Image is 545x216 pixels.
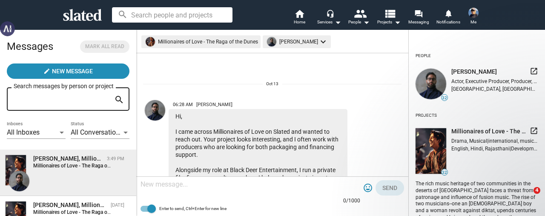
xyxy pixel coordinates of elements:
img: undefined [267,37,276,46]
time: [DATE] [111,202,124,208]
mat-icon: search [114,93,124,107]
iframe: Intercom live chat [516,187,536,207]
span: Messaging [408,17,429,27]
button: New Message [7,63,129,79]
mat-icon: view_list [384,7,396,20]
span: [PERSON_NAME] [451,68,497,76]
span: Notifications [436,17,460,27]
img: Poya Shohani [145,100,165,121]
span: | [510,146,511,152]
span: Development [511,146,541,152]
div: Services [317,17,341,27]
img: Millionaires of Love - The Raga of the Dunes [6,155,26,185]
mat-icon: keyboard_arrow_down [318,37,328,47]
span: Projects [377,17,401,27]
mat-icon: headset_mic [326,9,334,17]
span: [PERSON_NAME] [196,102,232,107]
span: Millionaires of Love - The Raga of the Dunes [451,127,526,135]
span: Home [294,17,305,27]
span: | [487,138,488,144]
span: New Message [52,63,93,79]
mat-icon: arrow_drop_down [392,17,402,27]
span: 32 [442,170,447,175]
div: Julie Snyder, Millionaires of Love - The Raga of the Dunes [33,201,107,209]
div: People [416,50,431,62]
img: undefined [416,69,446,99]
strong: Millionaires of Love - The Raga of the Dunes: [33,163,135,169]
mat-icon: create [43,68,50,75]
span: 4 [534,187,540,194]
span: All Conversations [71,128,123,136]
div: Actor, Executive Producer, Producer, Visual Effects Artist, Visual Effects Supervisor [451,78,538,84]
span: 06:28 AM [173,102,193,107]
time: 3:49 PM [107,156,124,161]
span: English, Hindi, Rajasthani [451,146,510,152]
button: Mukesh 'Divyang' ParikhMe [463,6,484,28]
mat-icon: tag_faces [363,183,373,193]
span: Me [470,17,476,27]
div: Poya Shohani, Millionaires of Love - The Raga of the Dunes [33,155,103,163]
mat-icon: arrow_drop_down [361,17,371,27]
img: Mukesh 'Divyang' Parikh [468,8,479,18]
span: Enter to send, Ctrl+Enter for new line [159,204,227,214]
img: Poya Shohani [9,171,29,191]
button: People [344,9,374,27]
mat-hint: 0/1000 [343,198,360,204]
button: Send [376,180,404,196]
span: 32 [442,95,447,101]
mat-icon: forum [414,9,422,17]
input: Search people and projects [112,7,232,23]
span: Mark all read [85,42,124,51]
button: Projects [374,9,404,27]
mat-icon: home [294,9,304,19]
span: Send [382,180,397,196]
a: Home [284,9,314,27]
div: [GEOGRAPHIC_DATA], [GEOGRAPHIC_DATA] [451,86,538,92]
span: All Inboxes [7,128,40,136]
span: Drama, Musical [451,138,487,144]
h2: Messages [7,36,53,57]
mat-chip: [PERSON_NAME] [263,35,331,48]
a: Notifications [433,9,463,27]
button: Mark all read [80,40,129,53]
mat-icon: launch [530,67,538,75]
mat-icon: arrow_drop_down [333,17,343,27]
mat-icon: launch [530,127,538,135]
button: Services [314,9,344,27]
div: People [348,17,370,27]
a: Messaging [404,9,433,27]
mat-icon: notifications [444,9,452,17]
mat-icon: people [354,7,366,20]
div: Projects [416,109,437,121]
img: undefined [416,128,446,174]
strong: Millionaires of Love - The Raga of the Dunes: [33,209,135,215]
